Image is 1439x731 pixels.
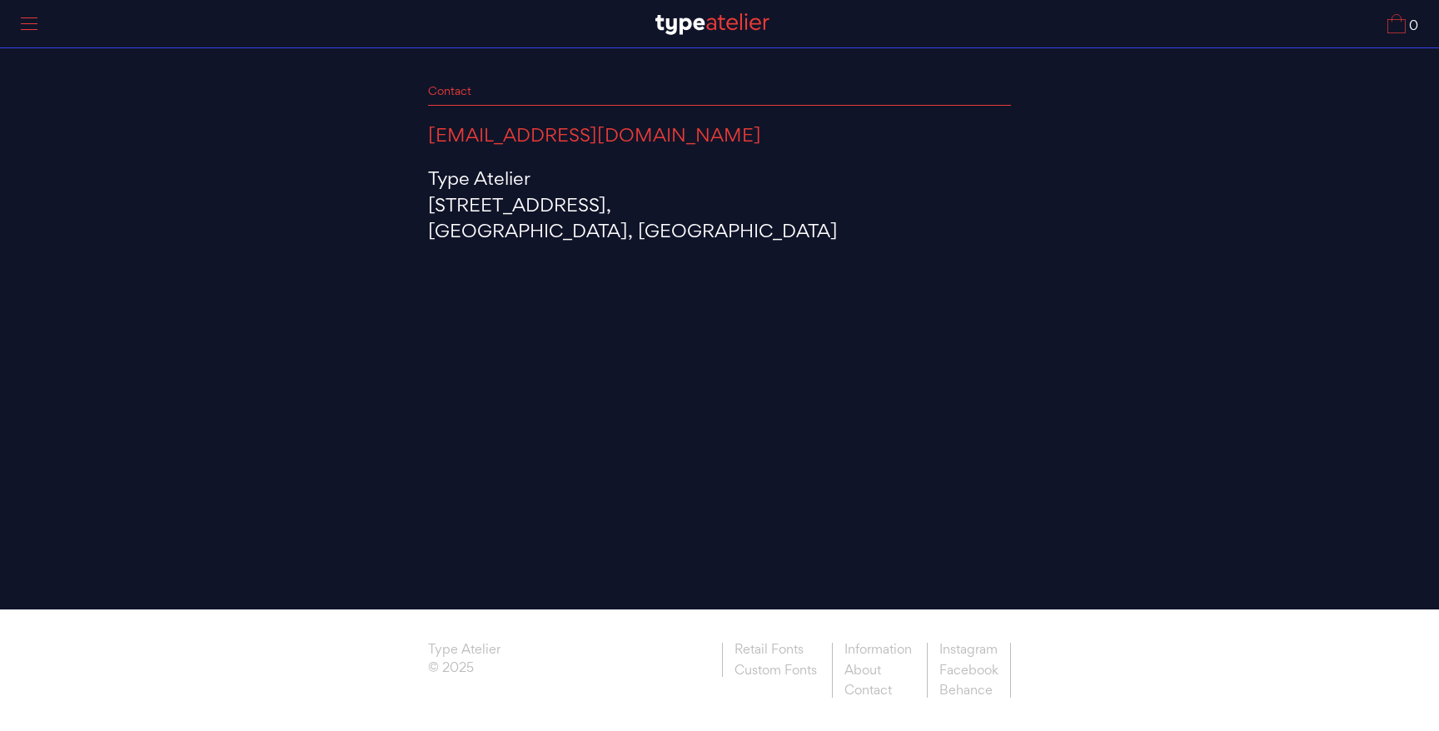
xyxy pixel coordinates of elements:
a: Behance [927,680,1011,698]
a: Contact [832,680,924,698]
a: Information [832,643,924,660]
a: Custom Fonts [722,660,829,678]
a: Type Atelier [428,643,500,661]
p: Type Atelier [STREET_ADDRESS], [GEOGRAPHIC_DATA], [GEOGRAPHIC_DATA] [428,166,1011,244]
span: © 2025 [428,661,500,679]
a: Facebook [927,660,1011,681]
a: 0 [1387,14,1418,33]
a: About [832,660,924,681]
a: [EMAIL_ADDRESS][DOMAIN_NAME] [428,122,761,149]
img: TA_Logo.svg [655,13,769,35]
h1: Contact [428,83,1011,106]
a: Instagram [927,643,1011,660]
a: Retail Fonts [722,643,829,660]
img: Cart_Icon.svg [1387,14,1406,33]
span: 0 [1406,19,1418,33]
